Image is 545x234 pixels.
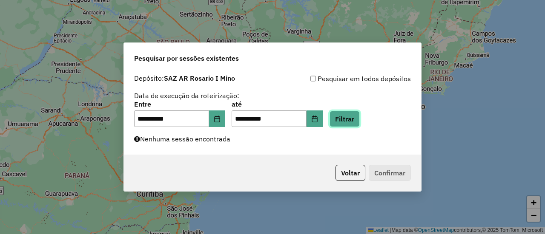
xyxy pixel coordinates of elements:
div: Pesquisar em todos depósitos [272,73,411,84]
label: Data de execução da roteirização: [134,90,239,101]
button: Choose Date [307,110,323,127]
strong: SAZ AR Rosario I Mino [164,74,235,82]
label: até [232,99,322,109]
button: Voltar [336,165,365,181]
label: Entre [134,99,225,109]
button: Filtrar [330,111,360,127]
label: Depósito: [134,73,235,83]
span: Pesquisar por sessões existentes [134,53,239,63]
label: Nenhuma sessão encontrada [134,134,230,144]
button: Choose Date [209,110,225,127]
